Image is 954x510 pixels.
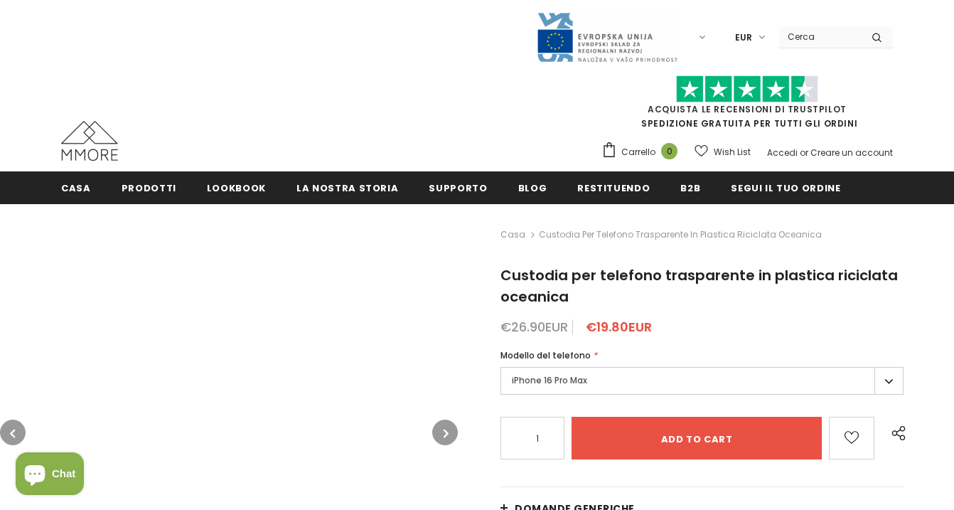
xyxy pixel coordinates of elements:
a: La nostra storia [296,171,398,203]
img: Javni Razpis [536,11,678,63]
span: Modello del telefono [500,349,591,361]
span: Custodia per telefono trasparente in plastica riciclata oceanica [539,226,822,243]
a: Carrello 0 [601,142,685,163]
span: or [800,147,808,159]
a: Restituendo [577,171,650,203]
a: Accedi [767,147,798,159]
span: Wish List [714,145,751,159]
a: Javni Razpis [536,31,678,43]
a: Segui il tuo ordine [731,171,840,203]
span: 0 [661,143,677,159]
span: SPEDIZIONE GRATUITA PER TUTTI GLI ORDINI [601,82,893,129]
span: Blog [518,181,547,195]
a: Casa [500,226,525,243]
span: €26.90EUR [500,318,568,336]
label: iPhone 16 Pro Max [500,367,904,395]
a: Casa [61,171,91,203]
a: supporto [429,171,487,203]
a: Creare un account [810,147,893,159]
span: Lookbook [207,181,266,195]
a: Blog [518,171,547,203]
img: Casi MMORE [61,121,118,161]
a: B2B [680,171,700,203]
inbox-online-store-chat: Shopify online store chat [11,452,88,499]
a: Prodotti [122,171,176,203]
a: Wish List [695,139,751,164]
span: Segui il tuo ordine [731,181,840,195]
span: supporto [429,181,487,195]
span: EUR [735,31,752,45]
span: B2B [680,181,700,195]
input: Add to cart [572,417,822,459]
a: Acquista le recensioni di TrustPilot [648,103,847,115]
img: Fidati di Pilot Stars [676,75,818,103]
span: €19.80EUR [586,318,652,336]
span: Custodia per telefono trasparente in plastica riciclata oceanica [500,265,898,307]
span: Restituendo [577,181,650,195]
span: La nostra storia [296,181,398,195]
span: Carrello [621,145,655,159]
input: Search Site [779,26,861,47]
span: Casa [61,181,91,195]
span: Prodotti [122,181,176,195]
a: Lookbook [207,171,266,203]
